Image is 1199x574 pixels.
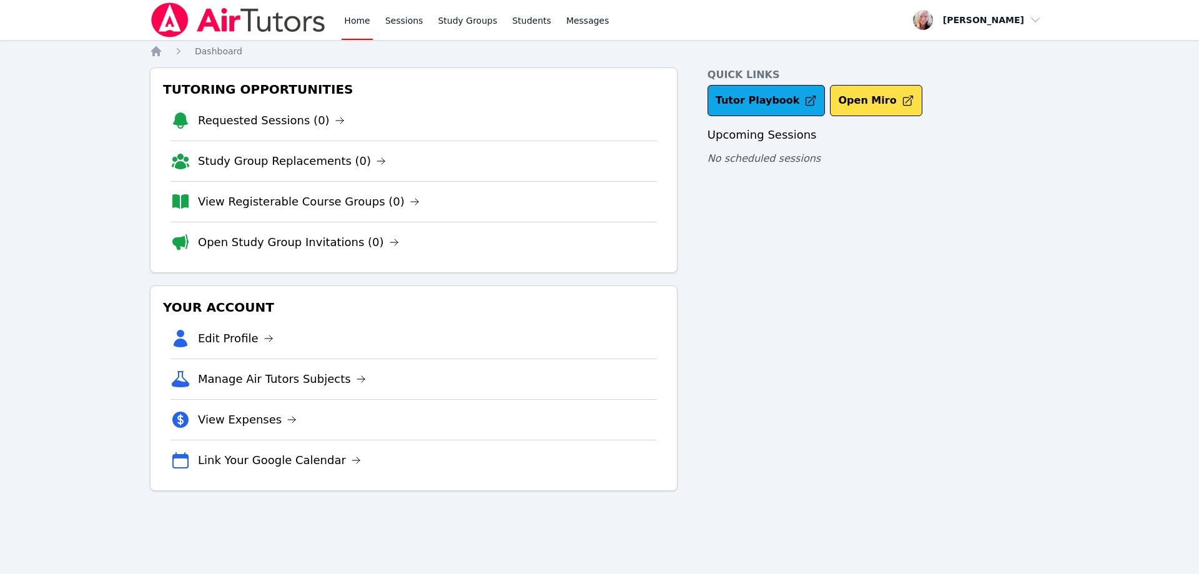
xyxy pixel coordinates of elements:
[198,370,366,388] a: Manage Air Tutors Subjects
[708,126,1049,144] h3: Upcoming Sessions
[198,234,399,251] a: Open Study Group Invitations (0)
[830,85,922,116] button: Open Miro
[198,193,420,210] a: View Registerable Course Groups (0)
[160,78,667,101] h3: Tutoring Opportunities
[566,14,609,27] span: Messages
[195,45,242,57] a: Dashboard
[198,330,274,347] a: Edit Profile
[708,85,826,116] a: Tutor Playbook
[198,112,345,129] a: Requested Sessions (0)
[708,67,1049,82] h4: Quick Links
[160,296,667,319] h3: Your Account
[198,411,297,428] a: View Expenses
[150,45,1049,57] nav: Breadcrumb
[150,2,327,37] img: Air Tutors
[195,46,242,56] span: Dashboard
[708,152,821,164] span: No scheduled sessions
[198,452,361,469] a: Link Your Google Calendar
[198,152,386,170] a: Study Group Replacements (0)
